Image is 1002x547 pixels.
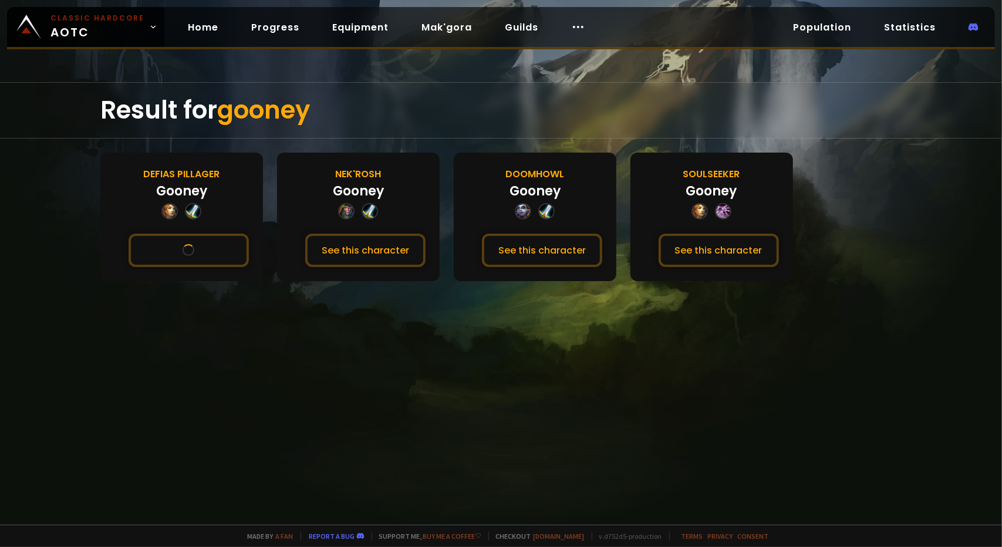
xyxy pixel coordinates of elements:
[129,234,249,267] button: See this character
[50,13,144,41] span: AOTC
[50,13,144,23] small: Classic Hardcore
[423,532,481,541] a: Buy me a coffee
[683,167,740,181] div: Soulseeker
[335,167,381,181] div: Nek'Rosh
[309,532,355,541] a: Report a bug
[495,15,548,39] a: Guilds
[510,181,561,201] div: Gooney
[784,15,861,39] a: Population
[100,83,902,138] div: Result for
[534,532,585,541] a: [DOMAIN_NAME]
[412,15,481,39] a: Mak'gora
[372,532,481,541] span: Support me,
[333,181,384,201] div: Gooney
[686,181,737,201] div: Gooney
[242,15,309,39] a: Progress
[156,181,207,201] div: Gooney
[276,532,293,541] a: a fan
[178,15,228,39] a: Home
[875,15,945,39] a: Statistics
[7,7,164,47] a: Classic HardcoreAOTC
[505,167,564,181] div: Doomhowl
[488,532,585,541] span: Checkout
[659,234,779,267] button: See this character
[738,532,769,541] a: Consent
[241,532,293,541] span: Made by
[305,234,426,267] button: See this character
[323,15,398,39] a: Equipment
[217,93,310,127] span: gooney
[708,532,733,541] a: Privacy
[482,234,602,267] button: See this character
[682,532,703,541] a: Terms
[143,167,220,181] div: Defias Pillager
[592,532,662,541] span: v. d752d5 - production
